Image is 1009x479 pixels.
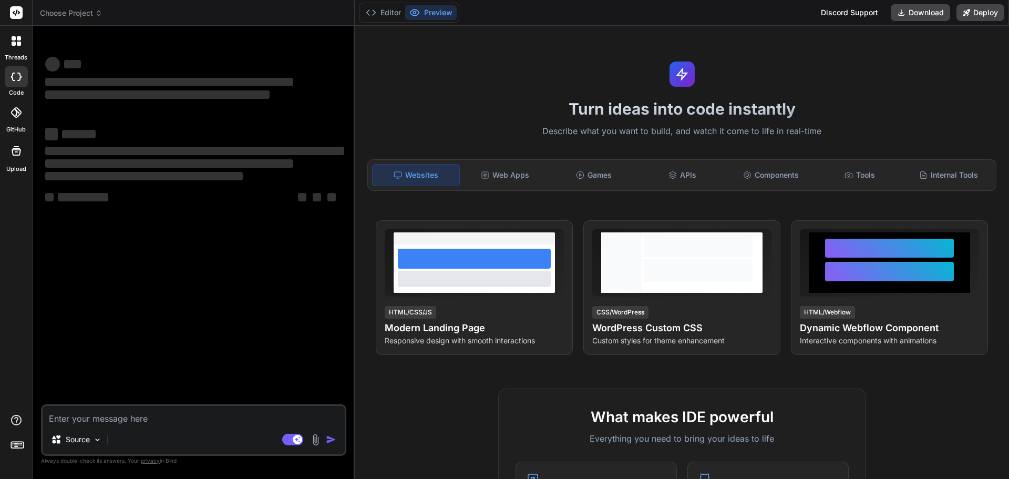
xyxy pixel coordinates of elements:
[5,53,27,62] label: threads
[728,164,815,186] div: Components
[326,434,336,445] img: icon
[405,5,457,20] button: Preview
[361,99,1003,118] h1: Turn ideas into code instantly
[58,193,108,201] span: ‌
[800,335,979,346] p: Interactive components with animations
[313,193,321,201] span: ‌
[64,60,81,68] span: ‌
[45,128,58,140] span: ‌
[45,147,344,155] span: ‌
[817,164,903,186] div: Tools
[9,88,24,97] label: code
[385,321,564,335] h4: Modern Landing Page
[800,306,855,319] div: HTML/Webflow
[310,434,322,446] img: attachment
[592,335,771,346] p: Custom styles for theme enhancement
[45,172,243,180] span: ‌
[516,406,849,428] h2: What makes IDE powerful
[62,130,96,138] span: ‌
[800,321,979,335] h4: Dynamic Webflow Component
[6,165,26,174] label: Upload
[372,164,460,186] div: Websites
[891,4,950,21] button: Download
[361,125,1003,138] p: Describe what you want to build, and watch it come to life in real-time
[592,321,771,335] h4: WordPress Custom CSS
[327,193,336,201] span: ‌
[6,125,26,134] label: GitHub
[41,456,346,466] p: Always double-check its answers. Your in Bind
[385,306,436,319] div: HTML/CSS/JS
[956,4,1004,21] button: Deploy
[45,159,293,168] span: ‌
[551,164,637,186] div: Games
[362,5,405,20] button: Editor
[66,434,90,445] p: Source
[45,90,270,99] span: ‌
[516,432,849,445] p: Everything you need to bring your ideas to life
[93,435,102,444] img: Pick Models
[815,4,884,21] div: Discord Support
[45,57,60,72] span: ‌
[462,164,549,186] div: Web Apps
[385,335,564,346] p: Responsive design with smooth interactions
[639,164,726,186] div: APIs
[592,306,648,319] div: CSS/WordPress
[141,457,160,464] span: privacy
[298,193,306,201] span: ‌
[905,164,992,186] div: Internal Tools
[40,8,102,18] span: Choose Project
[45,193,54,201] span: ‌
[45,78,293,86] span: ‌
